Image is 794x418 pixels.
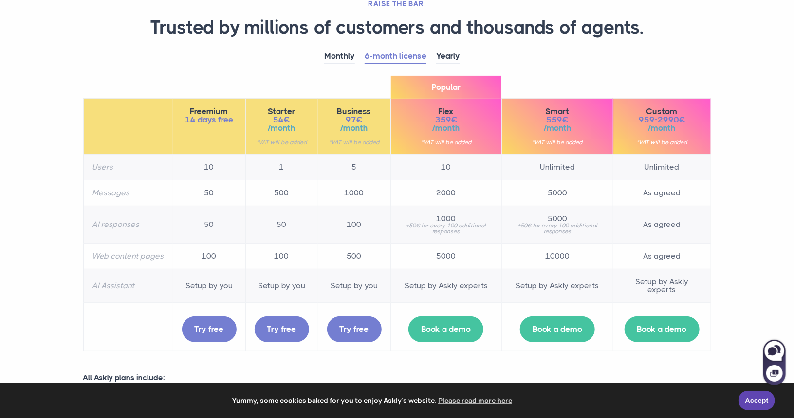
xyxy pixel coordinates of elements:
[520,316,595,342] a: Book a demo
[622,107,702,116] span: Custom
[245,269,318,302] td: Setup by you
[83,269,173,302] th: AI Assistant
[173,243,245,269] td: 100
[502,269,613,302] td: Setup by Askly experts
[437,393,514,408] a: learn more about cookies
[318,180,390,206] td: 1000
[400,139,493,145] small: *VAT will be added
[327,116,382,124] span: 97€
[318,206,390,243] td: 100
[318,243,390,269] td: 500
[511,116,604,124] span: 559€
[511,139,604,145] small: *VAT will be added
[182,116,237,124] span: 14 days free
[625,316,700,342] a: Book a demo
[173,269,245,302] td: Setup by you
[14,393,732,408] span: Yummy, some cookies baked for you to enjoy Askly's website.
[83,154,173,180] th: Users
[255,316,309,342] a: Try free
[511,107,604,116] span: Smart
[511,215,604,223] span: 5000
[182,316,237,342] a: Try free
[613,154,711,180] td: Unlimited
[83,243,173,269] th: Web content pages
[502,243,613,269] td: 10000
[318,269,390,302] td: Setup by you
[400,116,493,124] span: 359€
[327,124,382,132] span: /month
[436,49,460,64] a: Yearly
[255,124,309,132] span: /month
[511,124,604,132] span: /month
[327,139,382,145] small: *VAT will be added
[622,139,702,145] small: *VAT will be added
[622,124,702,132] span: /month
[613,269,711,302] td: Setup by Askly experts
[408,316,483,342] a: Book a demo
[255,139,309,145] small: *VAT will be added
[327,107,382,116] span: Business
[391,76,502,99] span: Popular
[502,180,613,206] td: 5000
[83,373,166,382] strong: All Askly plans include:
[622,252,702,260] span: As agreed
[400,223,493,234] small: +50€ for every 100 additional responses
[83,180,173,206] th: Messages
[245,154,318,180] td: 1
[83,16,711,39] h1: Trusted by millions of customers and thousands of agents.
[739,391,775,410] a: Accept
[622,221,702,228] span: As agreed
[390,154,502,180] td: 10
[255,116,309,124] span: 54€
[83,206,173,243] th: AI responses
[613,180,711,206] td: As agreed
[390,180,502,206] td: 2000
[173,206,245,243] td: 50
[245,206,318,243] td: 50
[400,124,493,132] span: /month
[365,49,426,64] a: 6-month license
[390,269,502,302] td: Setup by Askly experts
[400,107,493,116] span: Flex
[245,180,318,206] td: 500
[762,338,787,386] iframe: Askly chat
[245,243,318,269] td: 100
[390,243,502,269] td: 5000
[511,223,604,234] small: +50€ for every 100 additional responses
[173,154,245,180] td: 10
[622,116,702,124] span: 959-2990€
[327,316,382,342] a: Try free
[502,154,613,180] td: Unlimited
[255,107,309,116] span: Starter
[173,180,245,206] td: 50
[324,49,355,64] a: Monthly
[400,215,493,223] span: 1000
[182,107,237,116] span: Freemium
[318,154,390,180] td: 5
